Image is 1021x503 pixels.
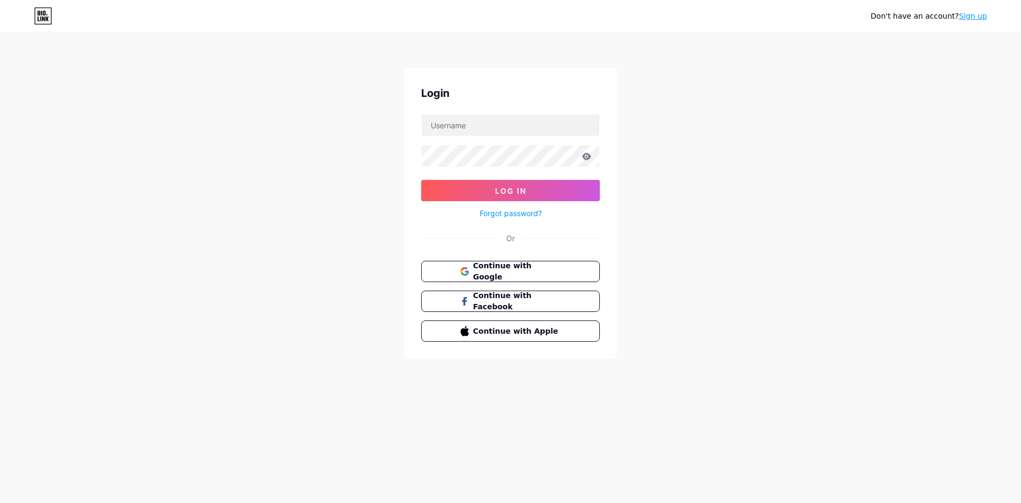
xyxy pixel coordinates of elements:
span: Continue with Google [473,260,561,283]
button: Continue with Apple [421,320,600,342]
a: Forgot password? [480,208,542,219]
button: Continue with Google [421,261,600,282]
span: Continue with Facebook [473,290,561,312]
div: Or [506,233,515,244]
span: Log In [495,186,526,195]
div: Don't have an account? [871,11,987,22]
button: Log In [421,180,600,201]
span: Continue with Apple [473,326,561,337]
input: Username [422,114,599,136]
div: Login [421,85,600,101]
button: Continue with Facebook [421,291,600,312]
a: Sign up [959,12,987,20]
